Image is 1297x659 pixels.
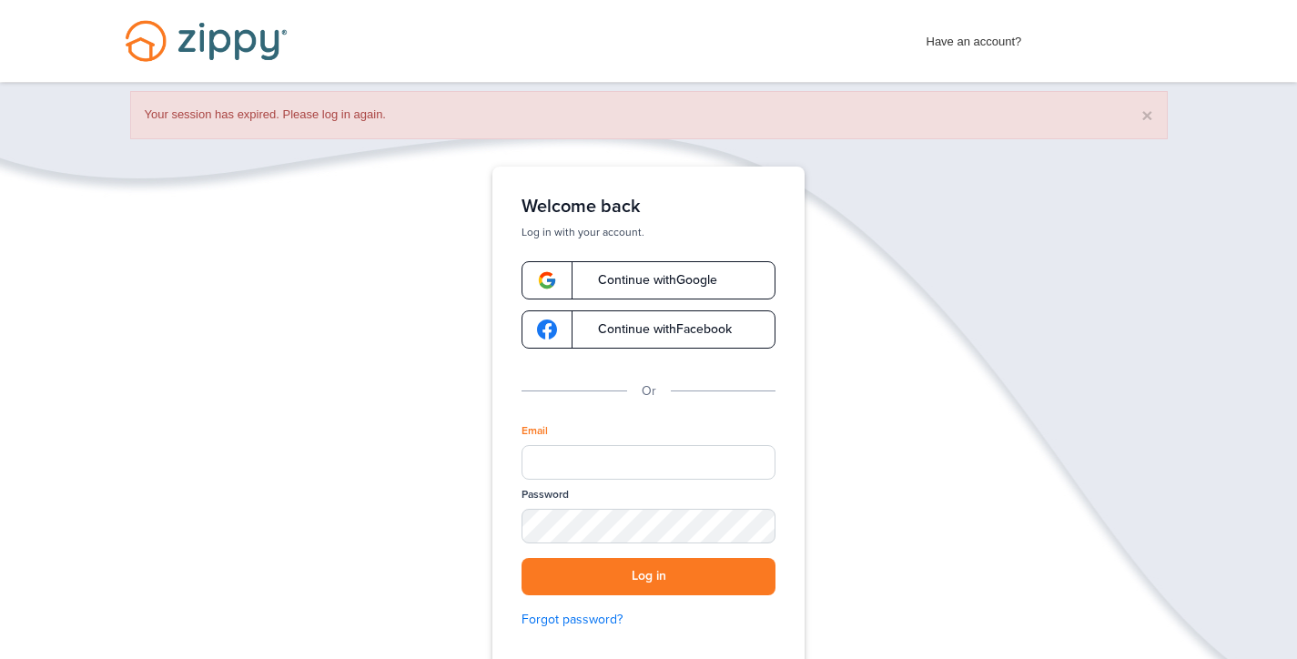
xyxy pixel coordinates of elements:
[927,23,1022,52] span: Have an account?
[580,323,732,336] span: Continue with Facebook
[130,91,1168,139] div: Your session has expired. Please log in again.
[580,274,717,287] span: Continue with Google
[522,423,548,439] label: Email
[522,196,775,218] h1: Welcome back
[522,487,569,502] label: Password
[522,509,775,543] input: Password
[522,610,775,630] a: Forgot password?
[537,319,557,340] img: google-logo
[537,270,557,290] img: google-logo
[642,381,656,401] p: Or
[522,225,775,239] p: Log in with your account.
[522,310,775,349] a: google-logoContinue withFacebook
[1141,106,1152,125] button: ×
[522,445,775,480] input: Email
[522,558,775,595] button: Log in
[522,261,775,299] a: google-logoContinue withGoogle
